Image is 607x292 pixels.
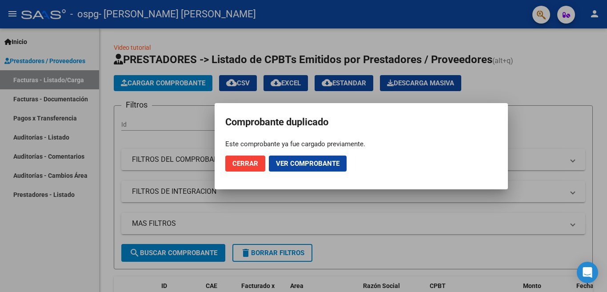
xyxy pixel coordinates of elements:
[225,140,497,148] div: Este comprobante ya fue cargado previamente.
[269,156,347,172] button: Ver comprobante
[225,114,497,131] h2: Comprobante duplicado
[232,160,258,168] span: Cerrar
[276,160,339,168] span: Ver comprobante
[577,262,598,283] div: Open Intercom Messenger
[225,156,265,172] button: Cerrar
